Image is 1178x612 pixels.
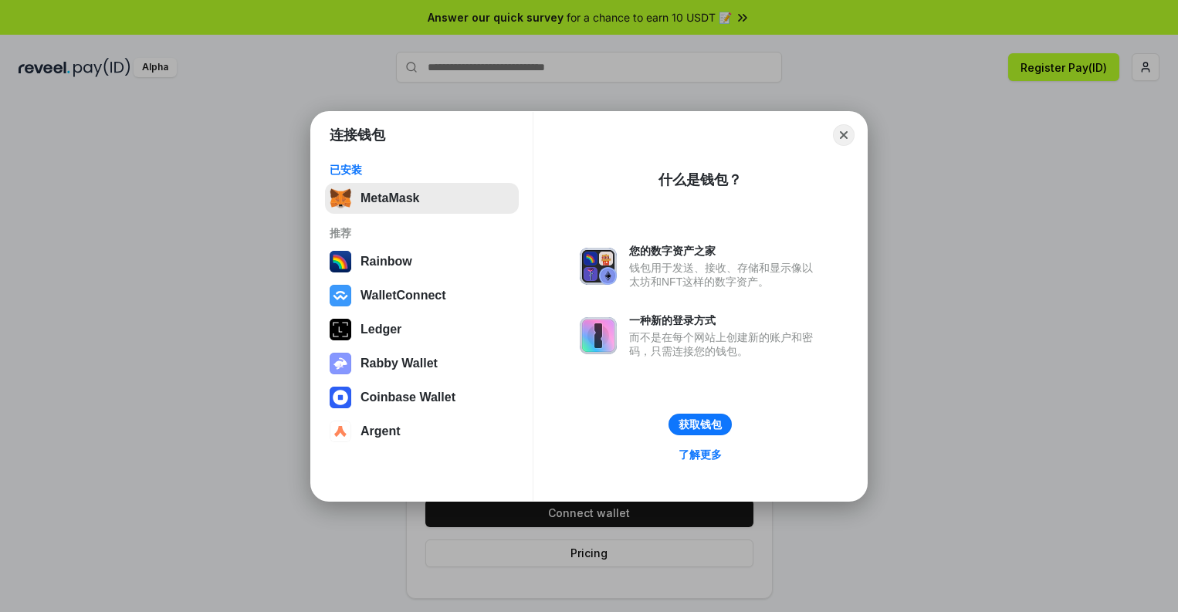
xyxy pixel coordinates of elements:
div: Rainbow [361,255,412,269]
div: Ledger [361,323,401,336]
div: 您的数字资产之家 [629,244,821,258]
div: 钱包用于发送、接收、存储和显示像以太坊和NFT这样的数字资产。 [629,261,821,289]
div: 了解更多 [679,448,722,462]
div: 一种新的登录方式 [629,313,821,327]
button: MetaMask [325,183,519,214]
button: Argent [325,416,519,447]
div: MetaMask [361,191,419,205]
button: Close [833,124,855,146]
button: Rabby Wallet [325,348,519,379]
div: WalletConnect [361,289,446,303]
button: Ledger [325,314,519,345]
img: svg+xml,%3Csvg%20xmlns%3D%22http%3A%2F%2Fwww.w3.org%2F2000%2Fsvg%22%20fill%3D%22none%22%20viewBox... [580,248,617,285]
div: 推荐 [330,226,514,240]
img: svg+xml,%3Csvg%20fill%3D%22none%22%20height%3D%2233%22%20viewBox%3D%220%200%2035%2033%22%20width%... [330,188,351,209]
h1: 连接钱包 [330,126,385,144]
img: svg+xml,%3Csvg%20width%3D%22120%22%20height%3D%22120%22%20viewBox%3D%220%200%20120%20120%22%20fil... [330,251,351,272]
button: Rainbow [325,246,519,277]
img: svg+xml,%3Csvg%20xmlns%3D%22http%3A%2F%2Fwww.w3.org%2F2000%2Fsvg%22%20width%3D%2228%22%20height%3... [330,319,351,340]
a: 了解更多 [669,445,731,465]
button: WalletConnect [325,280,519,311]
div: 获取钱包 [679,418,722,431]
img: svg+xml,%3Csvg%20width%3D%2228%22%20height%3D%2228%22%20viewBox%3D%220%200%2028%2028%22%20fill%3D... [330,421,351,442]
div: Coinbase Wallet [361,391,455,404]
div: 而不是在每个网站上创建新的账户和密码，只需连接您的钱包。 [629,330,821,358]
div: Argent [361,424,401,438]
button: 获取钱包 [669,414,732,435]
div: 什么是钱包？ [658,171,742,189]
div: Rabby Wallet [361,357,438,370]
img: svg+xml,%3Csvg%20xmlns%3D%22http%3A%2F%2Fwww.w3.org%2F2000%2Fsvg%22%20fill%3D%22none%22%20viewBox... [580,317,617,354]
div: 已安装 [330,163,514,177]
img: svg+xml,%3Csvg%20xmlns%3D%22http%3A%2F%2Fwww.w3.org%2F2000%2Fsvg%22%20fill%3D%22none%22%20viewBox... [330,353,351,374]
img: svg+xml,%3Csvg%20width%3D%2228%22%20height%3D%2228%22%20viewBox%3D%220%200%2028%2028%22%20fill%3D... [330,387,351,408]
button: Coinbase Wallet [325,382,519,413]
img: svg+xml,%3Csvg%20width%3D%2228%22%20height%3D%2228%22%20viewBox%3D%220%200%2028%2028%22%20fill%3D... [330,285,351,306]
